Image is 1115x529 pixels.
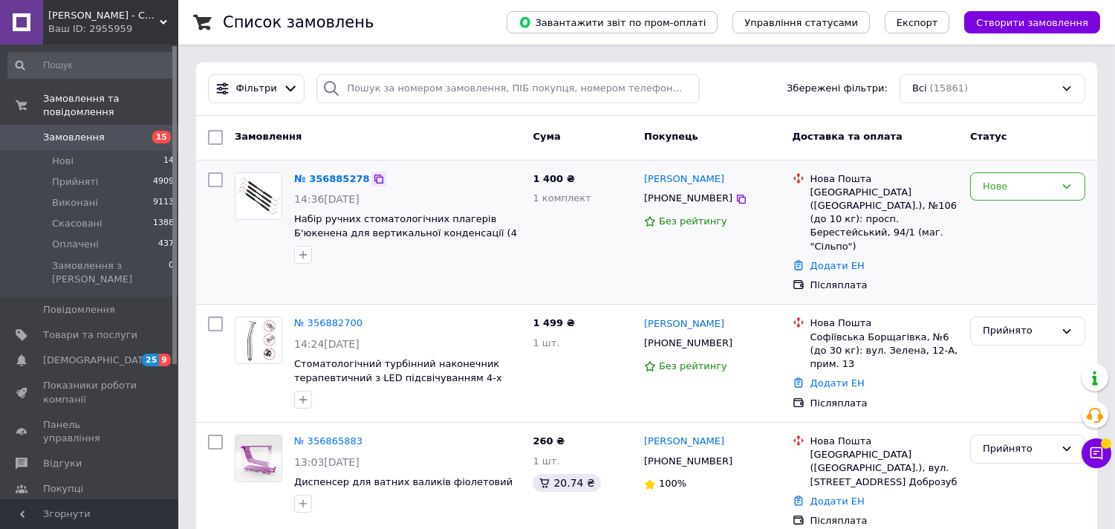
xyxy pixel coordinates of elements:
[294,435,363,447] a: № 356865883
[235,317,282,363] img: Фото товару
[810,331,958,371] div: Софіївська Борщагівка, №6 (до 30 кг): вул. Зелена, 12-А, прим. 13
[810,317,958,330] div: Нова Пошта
[294,173,370,184] a: № 356885278
[533,131,560,142] span: Cума
[810,448,958,489] div: [GEOGRAPHIC_DATA] ([GEOGRAPHIC_DATA].), вул. [STREET_ADDRESS] Доброзуб
[533,192,591,204] span: 1 комплект
[644,317,724,331] a: [PERSON_NAME]
[152,131,171,143] span: 15
[810,397,958,410] div: Післяплата
[810,496,865,507] a: Додати ЕН
[1082,438,1111,468] button: Чат з покупцем
[52,217,103,230] span: Скасовані
[983,323,1055,339] div: Прийнято
[787,82,888,96] span: Збережені фільтри:
[897,17,938,28] span: Експорт
[644,192,732,204] span: [PHONE_NUMBER]
[810,279,958,292] div: Післяплата
[644,337,732,348] span: [PHONE_NUMBER]
[659,478,686,489] span: 100%
[533,455,559,467] span: 1 шт.
[533,474,600,492] div: 20.74 ₴
[235,435,282,482] a: Фото товару
[533,173,574,184] span: 1 400 ₴
[236,82,277,96] span: Фільтри
[43,482,83,496] span: Покупці
[744,17,858,28] span: Управління статусами
[793,131,903,142] span: Доставка та оплата
[810,260,865,271] a: Додати ЕН
[810,186,958,253] div: [GEOGRAPHIC_DATA] ([GEOGRAPHIC_DATA].), №106 (до 10 кг): просп. Берестейський, 94/1 (маг. "Сільпо")
[153,196,174,210] span: 9113
[52,259,169,286] span: Замовлення з [PERSON_NAME]
[43,328,137,342] span: Товари та послуги
[983,179,1055,195] div: Нове
[52,196,98,210] span: Виконані
[294,213,517,252] a: Набір ручних стоматологічних плагерів Б'юкенена для вертикальної конденсації (4 шт)
[294,456,360,468] span: 13:03[DATE]
[912,82,927,96] span: Всі
[810,172,958,186] div: Нова Пошта
[533,337,559,348] span: 1 шт.
[169,259,174,286] span: 0
[294,193,360,205] span: 14:36[DATE]
[223,13,374,31] h1: Список замовлень
[153,217,174,230] span: 1388
[294,317,363,328] a: № 356882700
[519,16,706,29] span: Завантажити звіт по пром-оплаті
[43,354,153,367] span: [DEMOGRAPHIC_DATA]
[235,172,282,220] a: Фото товару
[158,238,174,251] span: 437
[659,215,727,227] span: Без рейтингу
[964,11,1100,33] button: Створити замовлення
[949,16,1100,27] a: Створити замовлення
[48,9,160,22] span: Miller Dental - Стоматологічне обладнання та інструменти
[52,175,98,189] span: Прийняті
[294,358,502,397] a: Стоматологічний турбінний наконечник терапевтичний з LED підсвічуванням 4-х канальний Great
[48,22,178,36] div: Ваш ID: 2955959
[732,11,870,33] button: Управління статусами
[644,435,724,449] a: [PERSON_NAME]
[43,303,115,317] span: Повідомлення
[810,377,865,389] a: Додати ЕН
[163,155,174,168] span: 14
[235,435,282,481] img: Фото товару
[235,173,282,219] img: Фото товару
[235,131,302,142] span: Замовлення
[885,11,950,33] button: Експорт
[294,476,513,487] a: Диспенсер для ватних валиків фіолетовий
[52,155,74,168] span: Нові
[970,131,1007,142] span: Статус
[983,441,1055,457] div: Прийнято
[153,175,174,189] span: 4909
[52,238,99,251] span: Оплачені
[7,52,175,79] input: Пошук
[43,418,137,445] span: Панель управління
[316,74,700,103] input: Пошук за номером замовлення, ПІБ покупця, номером телефону, Email, номером накладної
[644,455,732,467] span: [PHONE_NUMBER]
[159,354,171,366] span: 9
[810,514,958,528] div: Післяплата
[43,379,137,406] span: Показники роботи компанії
[810,435,958,448] div: Нова Пошта
[235,317,282,364] a: Фото товару
[507,11,718,33] button: Завантажити звіт по пром-оплаті
[644,131,698,142] span: Покупець
[533,435,565,447] span: 260 ₴
[644,172,724,186] a: [PERSON_NAME]
[294,338,360,350] span: 14:24[DATE]
[533,317,574,328] span: 1 499 ₴
[976,17,1088,28] span: Створити замовлення
[142,354,159,366] span: 25
[43,92,178,119] span: Замовлення та повідомлення
[659,360,727,371] span: Без рейтингу
[930,82,969,94] span: (15861)
[43,131,105,144] span: Замовлення
[43,457,82,470] span: Відгуки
